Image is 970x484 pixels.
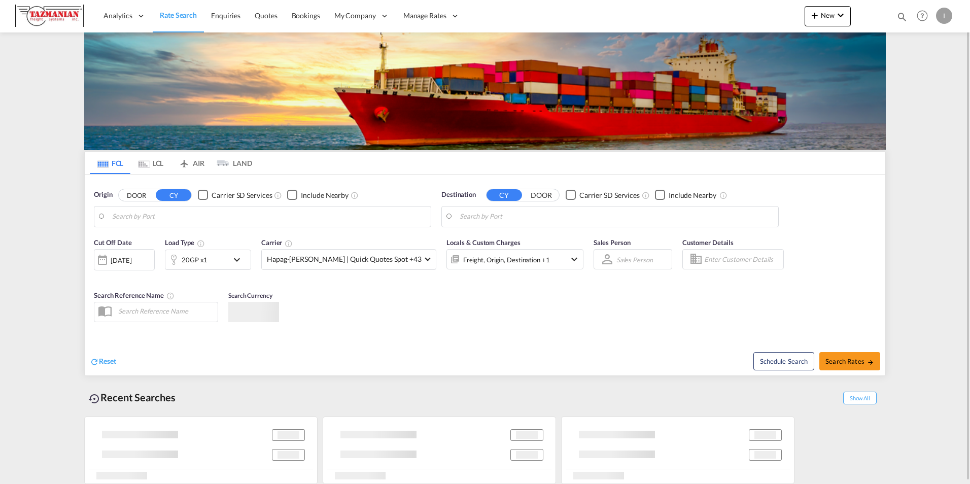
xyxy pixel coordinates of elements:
md-icon: icon-chevron-down [835,9,847,21]
md-datepicker: Select [94,269,101,283]
md-icon: icon-magnify [896,11,908,22]
img: LCL+%26+FCL+BACKGROUND.png [84,32,886,150]
md-tab-item: LAND [212,152,252,174]
div: Freight Origin Destination Factory Stuffing [463,253,550,267]
span: Manage Rates [403,11,446,21]
div: Include Nearby [301,190,349,200]
div: 20GP x1icon-chevron-down [165,250,251,270]
md-icon: Unchecked: Ignores neighbouring ports when fetching rates.Checked : Includes neighbouring ports w... [351,191,359,199]
md-tab-item: LCL [130,152,171,174]
span: Bookings [292,11,320,20]
div: [DATE] [94,249,155,270]
span: Show All [843,392,877,404]
span: Search Currency [228,292,272,299]
span: Search Rates [825,357,874,365]
span: Locals & Custom Charges [446,238,521,247]
md-icon: Your search will be saved by the below given name [166,292,175,300]
input: Enter Customer Details [704,252,780,267]
md-icon: icon-arrow-right [867,359,874,366]
button: DOOR [119,189,154,201]
img: a292c8e082cb11ee87a80f50be6e15c3.JPG [15,5,84,27]
div: Freight Origin Destination Factory Stuffingicon-chevron-down [446,249,583,269]
md-tab-item: FCL [90,152,130,174]
div: icon-magnify [896,11,908,26]
md-icon: icon-plus 400-fg [809,9,821,21]
div: Help [914,7,936,25]
md-icon: Unchecked: Search for CY (Container Yard) services for all selected carriers.Checked : Search for... [274,191,282,199]
span: Sales Person [594,238,631,247]
md-checkbox: Checkbox No Ink [198,190,272,200]
md-checkbox: Checkbox No Ink [655,190,716,200]
button: icon-plus 400-fgNewicon-chevron-down [805,6,851,26]
md-select: Sales Person [615,252,654,267]
span: Cut Off Date [94,238,132,247]
span: Enquiries [211,11,240,20]
md-tab-item: AIR [171,152,212,174]
div: Carrier SD Services [212,190,272,200]
span: Help [914,7,931,24]
input: Search by Port [112,209,426,224]
input: Search by Port [460,209,773,224]
div: [DATE] [111,256,131,265]
div: Carrier SD Services [579,190,640,200]
div: I [936,8,952,24]
button: CY [156,189,191,201]
span: Destination [441,190,476,200]
md-icon: icon-backup-restore [88,393,100,405]
md-icon: Unchecked: Ignores neighbouring ports when fetching rates.Checked : Includes neighbouring ports w... [719,191,727,199]
input: Search Reference Name [113,303,218,319]
div: Recent Searches [84,386,180,409]
span: Analytics [103,11,132,21]
span: Quotes [255,11,277,20]
button: Search Ratesicon-arrow-right [819,352,880,370]
span: Reset [99,357,116,365]
span: Load Type [165,238,205,247]
md-icon: icon-chevron-down [231,254,248,266]
button: Note: By default Schedule search will only considerorigin ports, destination ports and cut off da... [753,352,814,370]
span: Customer Details [682,238,734,247]
button: DOOR [524,189,559,201]
span: Search Reference Name [94,291,175,299]
div: Origin DOOR CY Checkbox No InkUnchecked: Search for CY (Container Yard) services for all selected... [85,175,885,375]
md-icon: icon-refresh [90,357,99,366]
md-pagination-wrapper: Use the left and right arrow keys to navigate between tabs [90,152,252,174]
md-checkbox: Checkbox No Ink [287,190,349,200]
span: My Company [334,11,376,21]
md-icon: icon-information-outline [197,239,205,248]
div: 20GP x1 [182,253,207,267]
md-icon: The selected Trucker/Carrierwill be displayed in the rate results If the rates are from another f... [285,239,293,248]
div: Include Nearby [669,190,716,200]
div: icon-refreshReset [90,356,116,367]
span: Carrier [261,238,293,247]
span: Hapag-[PERSON_NAME] | Quick Quotes Spot +43 [267,254,422,264]
span: Rate Search [160,11,197,19]
span: New [809,11,847,19]
md-icon: Unchecked: Search for CY (Container Yard) services for all selected carriers.Checked : Search for... [642,191,650,199]
md-icon: icon-airplane [178,157,190,165]
md-checkbox: Checkbox No Ink [566,190,640,200]
button: CY [487,189,522,201]
span: Origin [94,190,112,200]
md-icon: icon-chevron-down [568,253,580,265]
